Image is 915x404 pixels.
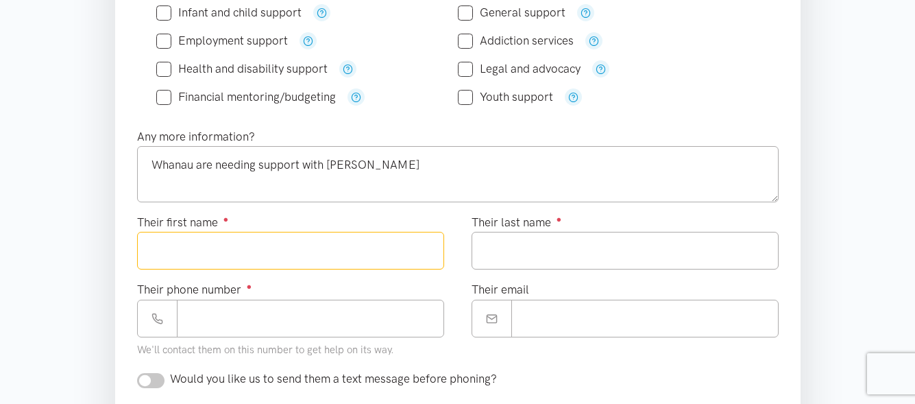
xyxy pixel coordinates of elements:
[247,281,252,292] sup: ●
[156,7,302,19] label: Infant and child support
[156,35,288,47] label: Employment support
[472,213,562,232] label: Their last name
[557,214,562,224] sup: ●
[458,7,565,19] label: General support
[177,300,444,337] input: Phone number
[156,63,328,75] label: Health and disability support
[458,63,581,75] label: Legal and advocacy
[137,128,255,146] label: Any more information?
[170,372,497,385] span: Would you like us to send them a text message before phoning?
[137,281,252,299] label: Their phone number
[458,91,553,103] label: Youth support
[137,344,394,356] small: We'll contact them on this number to get help on its way.
[472,281,529,299] label: Their email
[458,35,574,47] label: Addiction services
[156,91,336,103] label: Financial mentoring/budgeting
[223,214,229,224] sup: ●
[511,300,779,337] input: Email
[137,213,229,232] label: Their first name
